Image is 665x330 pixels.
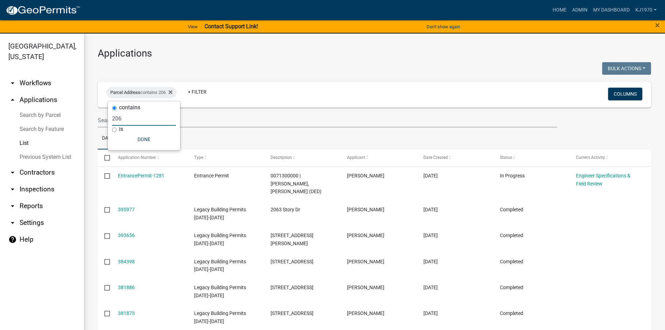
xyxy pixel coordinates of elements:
span: 03/04/2025 [423,259,438,264]
span: 0071300000 | Greene, Nicholas Ray (DED) [271,173,322,195]
i: arrow_drop_up [8,96,17,104]
i: help [8,235,17,244]
div: contains 206 [106,87,177,98]
span: Completed [500,259,523,264]
span: Legacy Building Permits 1993-2013 [194,233,246,246]
span: Completed [500,207,523,212]
datatable-header-cell: Applicant [340,149,417,166]
datatable-header-cell: Type [187,149,264,166]
a: EntrancePermit-1281 [118,173,164,178]
datatable-header-cell: Date Created [417,149,493,166]
button: Close [655,21,660,29]
span: Completed [500,233,523,238]
span: Karie Ellwanger [347,233,384,238]
span: 02/27/2025 [423,285,438,290]
span: 2062 Hwy G 71 [271,285,313,290]
strong: Contact Support Link! [205,23,258,30]
span: 2062 Hwy G71 [271,310,313,316]
datatable-header-cell: Status [493,149,569,166]
a: Data [98,127,118,150]
span: Legacy Building Permits 1993-2013 [194,259,246,272]
span: Completed [500,310,523,316]
span: Karie Ellwanger [347,259,384,264]
a: View [185,21,200,32]
i: arrow_drop_down [8,168,17,177]
i: arrow_drop_down [8,185,17,193]
i: arrow_drop_down [8,79,17,87]
a: My Dashboard [590,3,633,17]
button: Done [112,133,176,146]
span: In Progress [500,173,525,178]
a: 395977 [118,207,135,212]
span: Description [271,155,292,160]
span: Karie Ellwanger [347,310,384,316]
a: Engineer Specifications & Field Review [576,173,630,186]
span: Status [500,155,512,160]
input: Search for applications [98,113,557,127]
button: Bulk Actions [602,62,651,75]
span: Type [194,155,203,160]
i: arrow_drop_down [8,219,17,227]
span: Applicant [347,155,365,160]
button: Columns [608,88,642,100]
span: Karie Ellwanger [347,285,384,290]
h3: Applications [98,47,651,59]
span: Karie Ellwanger [347,207,384,212]
span: Entrance Permit [194,173,229,178]
label: contains [119,105,140,110]
span: Parcel Address [110,90,140,95]
span: Legacy Building Permits 1993-2013 [194,207,246,220]
a: kj1970 [633,3,659,17]
i: arrow_drop_down [8,202,17,210]
span: Legacy Building Permits 1993-2013 [194,285,246,298]
datatable-header-cell: Current Activity [569,149,646,166]
button: Don't show again [424,21,463,32]
span: 204 S Godfrey Ln [271,233,313,246]
label: is [119,126,123,132]
a: 381873 [118,310,135,316]
a: + Filter [182,86,212,98]
datatable-header-cell: Select [98,149,111,166]
span: 03/24/2025 [423,233,438,238]
datatable-header-cell: Description [264,149,340,166]
span: Legacy Building Permits 1993-2013 [194,310,246,324]
span: Nicholas R. Greene [347,173,384,178]
span: 2065 195th Ave [271,259,313,264]
a: 393656 [118,233,135,238]
span: × [655,20,660,30]
a: 384398 [118,259,135,264]
a: Admin [569,3,590,17]
datatable-header-cell: Application Number [111,149,187,166]
span: Application Number [118,155,156,160]
span: 2063 Story Dr [271,207,300,212]
a: Home [550,3,569,17]
a: 381886 [118,285,135,290]
span: Current Activity [576,155,605,160]
span: Completed [500,285,523,290]
span: 02/27/2025 [423,310,438,316]
span: 09/17/2025 [423,173,438,178]
span: 03/27/2025 [423,207,438,212]
span: Date Created [423,155,448,160]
